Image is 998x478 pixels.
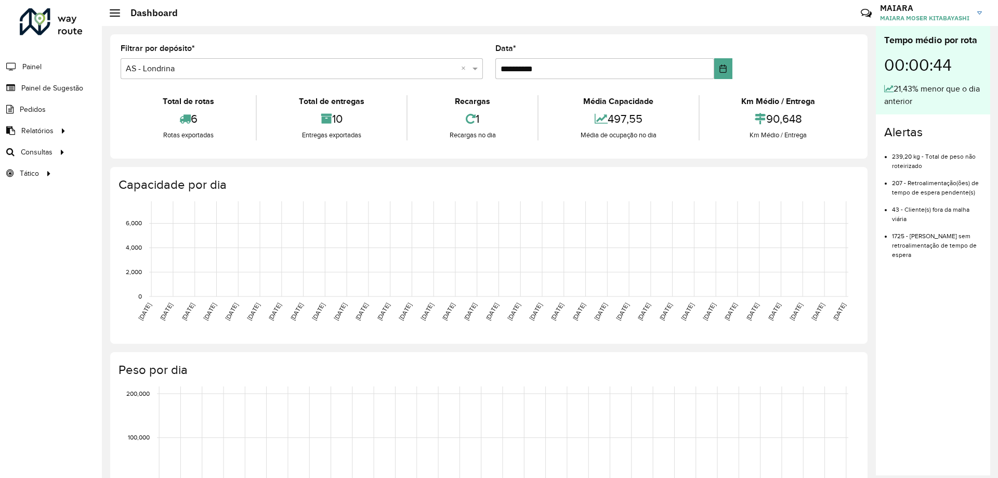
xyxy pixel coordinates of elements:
text: [DATE] [354,302,369,321]
text: [DATE] [658,302,673,321]
text: [DATE] [789,302,804,321]
span: Clear all [461,62,470,75]
div: Km Médio / Entrega [702,130,855,140]
text: [DATE] [376,302,391,321]
text: [DATE] [159,302,174,321]
li: 239,20 kg - Total de peso não roteirizado [892,144,982,171]
text: [DATE] [441,302,456,321]
span: MAIARA MOSER KITABAYASHI [880,14,969,23]
text: [DATE] [636,302,651,321]
div: Recargas no dia [410,130,535,140]
span: Tático [20,168,39,179]
div: Recargas [410,95,535,108]
text: [DATE] [311,302,326,321]
div: 21,43% menor que o dia anterior [884,83,982,108]
text: [DATE] [528,302,543,321]
h4: Peso por dia [119,363,857,378]
text: [DATE] [333,302,348,321]
text: [DATE] [571,302,586,321]
div: 00:00:44 [884,47,982,83]
h3: MAIARA [880,3,969,13]
text: [DATE] [767,302,782,321]
li: 43 - Cliente(s) fora da malha viária [892,197,982,224]
a: Contato Rápido [855,2,877,24]
text: [DATE] [419,302,435,321]
div: Entregas exportadas [259,130,403,140]
text: [DATE] [549,302,564,321]
text: [DATE] [202,302,217,321]
text: [DATE] [593,302,608,321]
div: Tempo médio por rota [884,33,982,47]
text: [DATE] [506,302,521,321]
text: [DATE] [615,302,630,321]
div: 6 [123,108,253,130]
span: Consultas [21,147,52,158]
text: [DATE] [463,302,478,321]
div: 497,55 [541,108,695,130]
text: [DATE] [180,302,195,321]
text: [DATE] [680,302,695,321]
span: Relatórios [21,125,54,136]
text: 2,000 [126,268,142,275]
span: Pedidos [20,104,46,115]
label: Data [495,42,516,55]
div: Média Capacidade [541,95,695,108]
text: [DATE] [832,302,847,321]
h4: Capacidade por dia [119,177,857,192]
label: Filtrar por depósito [121,42,195,55]
text: 4,000 [126,244,142,251]
div: 10 [259,108,403,130]
text: 0 [138,293,142,300]
li: 207 - Retroalimentação(ões) de tempo de espera pendente(s) [892,171,982,197]
h4: Alertas [884,125,982,140]
text: [DATE] [723,302,738,321]
div: Km Médio / Entrega [702,95,855,108]
text: [DATE] [702,302,717,321]
text: [DATE] [484,302,500,321]
text: [DATE] [224,302,239,321]
li: 1725 - [PERSON_NAME] sem retroalimentação de tempo de espera [892,224,982,260]
text: [DATE] [810,302,825,321]
div: Total de entregas [259,95,403,108]
div: Rotas exportadas [123,130,253,140]
div: 90,648 [702,108,855,130]
span: Painel de Sugestão [21,83,83,94]
div: Total de rotas [123,95,253,108]
text: [DATE] [246,302,261,321]
text: 200,000 [126,390,150,397]
text: [DATE] [267,302,282,321]
div: Média de ocupação no dia [541,130,695,140]
text: [DATE] [745,302,760,321]
text: 100,000 [128,434,150,441]
span: Painel [22,61,42,72]
div: 1 [410,108,535,130]
button: Choose Date [714,58,732,79]
text: 6,000 [126,220,142,227]
text: [DATE] [137,302,152,321]
h2: Dashboard [120,7,178,19]
text: [DATE] [398,302,413,321]
text: [DATE] [289,302,304,321]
